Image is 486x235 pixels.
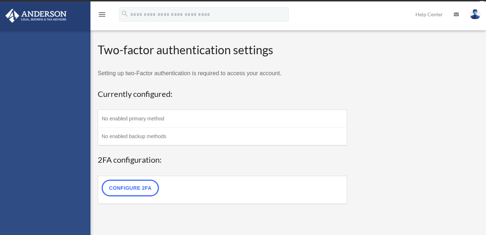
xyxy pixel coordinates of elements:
[98,154,347,166] h3: 2FA configuration:
[98,128,347,146] td: No enabled backup methods
[98,68,347,78] p: Setting up two-Factor authentication is required to access your account.
[479,1,484,5] div: close
[98,10,106,19] i: menu
[102,180,159,196] a: Configure 2FA
[98,89,347,100] h3: Currently configured:
[98,42,347,58] h2: Two-factor authentication settings
[98,13,106,19] a: menu
[3,9,69,23] img: Anderson Advisors Platinum Portal
[470,9,481,20] img: User Pic
[121,10,129,18] i: search
[98,110,347,128] td: No enabled primary method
